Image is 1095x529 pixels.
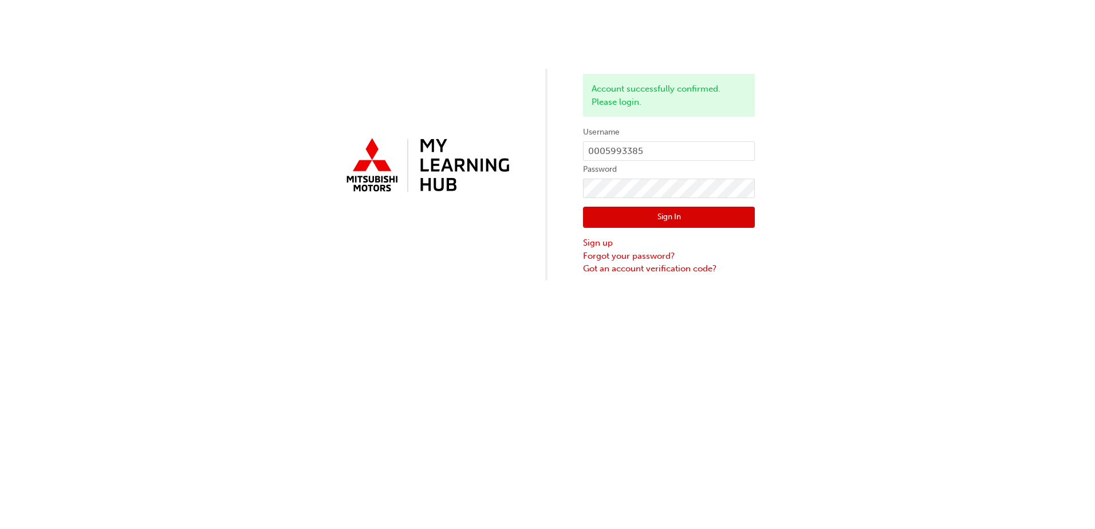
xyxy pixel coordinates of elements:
[583,236,755,250] a: Sign up
[583,163,755,176] label: Password
[583,141,755,161] input: Username
[340,133,512,199] img: mmal
[583,262,755,275] a: Got an account verification code?
[583,125,755,139] label: Username
[583,250,755,263] a: Forgot your password?
[583,74,755,117] div: Account successfully confirmed. Please login.
[583,207,755,228] button: Sign In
